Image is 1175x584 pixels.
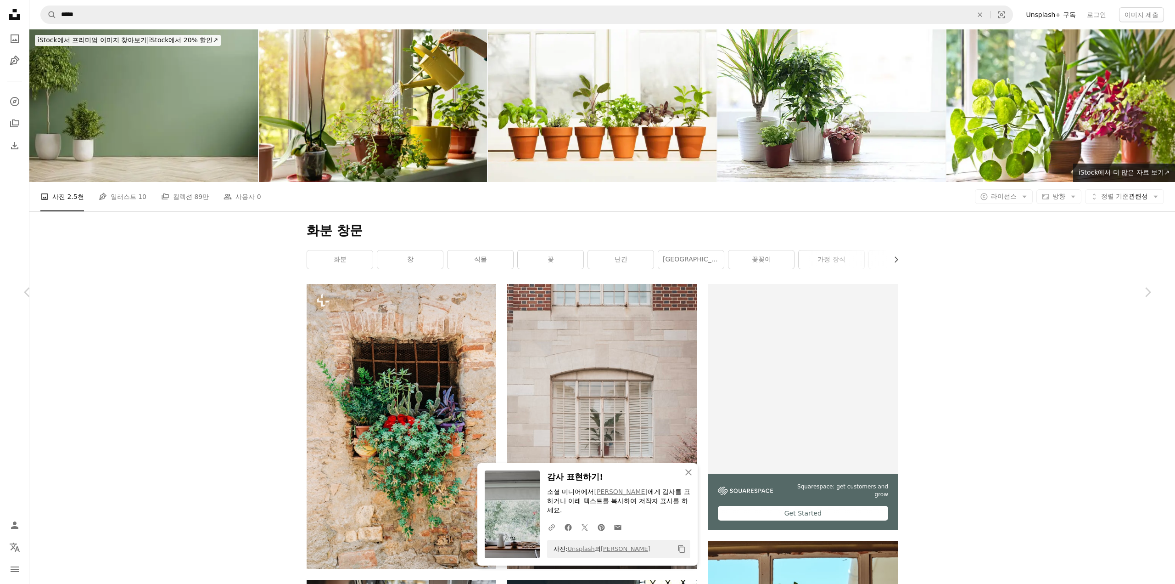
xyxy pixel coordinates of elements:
a: 다운로드 내역 [6,136,24,155]
a: 이메일로 공유에 공유 [610,518,626,536]
a: Twitter에 공유 [576,518,593,536]
span: 방향 [1052,193,1065,200]
a: Unsplash+ 구독 [1020,7,1081,22]
a: iStock에서 프리미엄 이미지 찾아보기|iStock에서 20% 할인↗ [29,29,226,51]
a: 컬렉션 89만 [161,182,209,211]
span: 관련성 [1101,192,1148,201]
a: 사용자 0 [224,182,261,211]
img: 나무 바닥에 식물이있는 녹색 벽 빈 방. [29,29,258,182]
img: 꽃 한 주전자로 따라 창턱 유클리드의 창 [717,29,946,182]
span: 10 [138,192,146,202]
a: 창문에 식물이있는 차고 [507,422,697,430]
a: Pinterest에 공유 [593,518,610,536]
span: iStock에서 더 많은 자료 보기 ↗ [1079,169,1169,176]
a: 사진 [6,29,24,48]
a: 로그인 / 가입 [6,516,24,534]
a: 다음 [1120,248,1175,336]
button: 방향 [1036,189,1081,204]
button: Unsplash 검색 [41,6,56,23]
span: Squarespace: get customers and grow [784,483,888,499]
button: 언어 [6,538,24,556]
a: 커튼 [869,250,934,269]
a: 가정 장식 [799,250,864,269]
div: Get Started [718,506,888,521]
a: 식물 [448,250,513,269]
span: 89만 [194,192,209,202]
button: 이미지 제출 [1119,7,1164,22]
button: 메뉴 [6,560,24,578]
a: 화분 [307,250,373,269]
h3: 감사 표현하기! [547,471,690,484]
h1: 화분 창문 [307,222,898,239]
a: 식물이 많은 창문 [307,422,496,430]
img: 창문에 식물이있는 차고 [507,284,697,569]
a: Squarespace: get customers and growGet Started [708,284,898,530]
button: 정렬 기준관련성 [1085,189,1164,204]
img: file-1747939142011-51e5cc87e3c9 [718,487,773,495]
img: 식물이 많은 창문 [307,284,496,569]
a: 꽃꽂이 [728,250,794,269]
span: 사진: 의 [549,542,650,556]
span: 0 [257,192,261,202]
img: 물이 창턱에 실내 식물을 물을 수 있는 손 [259,29,487,182]
a: 난간 [588,250,654,269]
a: [PERSON_NAME] [601,545,650,552]
a: [PERSON_NAME] [594,488,647,495]
a: 일러스트 10 [99,182,146,211]
button: 삭제 [970,6,990,23]
button: 클립보드에 복사하기 [674,541,689,557]
span: iStock에서 20% 할인 ↗ [38,36,218,44]
a: Unsplash [567,545,594,552]
a: [GEOGRAPHIC_DATA] [658,250,724,269]
button: 목록을 오른쪽으로 스크롤 [888,250,898,269]
span: 정렬 기준 [1101,193,1129,200]
a: 컬렉션 [6,114,24,133]
a: 꽃 [518,250,583,269]
a: 일러스트 [6,51,24,70]
button: 시각적 검색 [990,6,1013,23]
span: 라이선스 [991,193,1017,200]
a: 로그인 [1081,7,1112,22]
form: 사이트 전체에서 이미지 찾기 [40,6,1013,24]
p: 소셜 미디어에서 에게 감사를 표하거나 아래 텍스트를 복사하여 저작자 표시를 하세요. [547,488,690,515]
img: 남 비 식물 표시 창에 [946,29,1175,182]
a: 탐색 [6,92,24,111]
img: 실내 허브 공장요 정원 꽃 Pots by 창턱 [488,29,716,182]
a: Facebook에 공유 [560,518,576,536]
span: iStock에서 프리미엄 이미지 찾아보기 | [38,36,149,44]
button: 라이선스 [975,189,1033,204]
a: 창 [377,250,443,269]
a: iStock에서 더 많은 자료 보기↗ [1073,164,1175,182]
